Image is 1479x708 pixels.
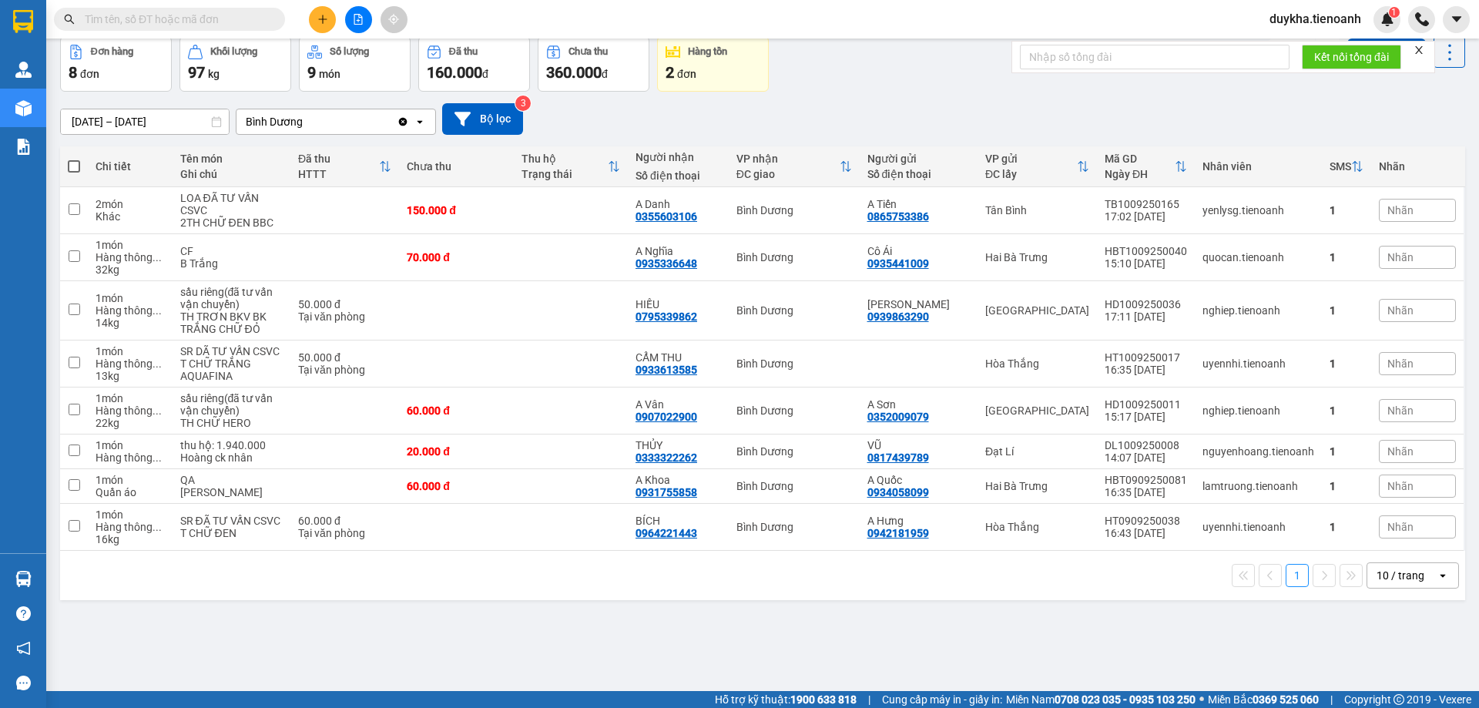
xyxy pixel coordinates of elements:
[96,292,164,304] div: 1 món
[102,29,221,42] span: A Tuấn - 0886301938
[180,192,283,216] div: LOA ĐÃ TƯ VẤN CSVC
[96,417,164,429] div: 22 kg
[1199,696,1204,703] span: ⚪️
[153,357,162,370] span: ...
[298,351,391,364] div: 50.000 đ
[1330,691,1333,708] span: |
[867,168,970,180] div: Số điện thoại
[307,63,316,82] span: 9
[1202,251,1314,263] div: quocan.tienoanh
[736,445,852,458] div: Bình Dương
[153,521,162,533] span: ...
[736,204,852,216] div: Bình Dương
[868,691,870,708] span: |
[867,451,929,464] div: 0817439789
[1393,694,1404,705] span: copyright
[96,198,164,210] div: 2 món
[96,474,164,486] div: 1 món
[736,168,840,180] div: ĐC giao
[299,36,411,92] button: Số lượng9món
[330,46,369,57] div: Số lượng
[636,351,721,364] div: CẨM THU
[985,204,1089,216] div: Tân Bình
[309,6,336,33] button: plus
[736,304,852,317] div: Bình Dương
[96,239,164,251] div: 1 món
[317,14,328,25] span: plus
[867,153,970,165] div: Người gửi
[1208,691,1319,708] span: Miền Bắc
[688,46,727,57] div: Hàng tồn
[345,6,372,33] button: file-add
[1330,445,1363,458] div: 1
[514,146,628,187] th: Toggle SortBy
[1055,693,1196,706] strong: 0708 023 035 - 0935 103 250
[1105,198,1187,210] div: TB1009250165
[196,45,401,58] span: duykha.tienoanh - In:
[153,404,162,417] span: ...
[1443,6,1470,33] button: caret-down
[1202,521,1314,533] div: uyennhi.tienoanh
[1202,445,1314,458] div: nguyenhoang.tienoanh
[1105,351,1187,364] div: HT1009250017
[64,14,75,25] span: search
[985,357,1089,370] div: Hòa Thắng
[636,527,697,539] div: 0964221443
[298,168,379,180] div: HTTT
[1105,168,1175,180] div: Ngày ĐH
[180,168,283,180] div: Ghi chú
[179,36,291,92] button: Khối lượng97kg
[407,204,505,216] div: 150.000 đ
[15,62,32,78] img: warehouse-icon
[1105,257,1187,270] div: 15:10 [DATE]
[96,486,164,498] div: Quần áo
[180,474,283,486] div: QA
[677,68,696,80] span: đơn
[1105,515,1187,527] div: HT0909250038
[1097,146,1195,187] th: Toggle SortBy
[736,480,852,492] div: Bình Dương
[985,168,1077,180] div: ĐC lấy
[1202,204,1314,216] div: yenlysg.tienoanh
[8,114,404,155] span: [GEOGRAPHIC_DATA]
[246,114,303,129] div: Bình Dương
[1415,12,1429,26] img: phone-icon
[1020,45,1290,69] input: Nhập số tổng đài
[180,245,283,257] div: CF
[515,96,531,111] sup: 3
[1391,7,1397,18] span: 1
[180,439,283,451] div: thu hộ: 1.940.000
[1105,310,1187,323] div: 17:11 [DATE]
[867,257,929,270] div: 0935441009
[414,116,426,128] svg: open
[96,345,164,357] div: 1 món
[1105,153,1175,165] div: Mã GD
[96,304,164,317] div: Hàng thông thường
[666,63,674,82] span: 2
[298,153,379,165] div: Đã thu
[636,310,697,323] div: 0795339862
[985,480,1089,492] div: Hai Bà Trưng
[353,14,364,25] span: file-add
[130,8,209,25] span: Bình Dương
[407,251,505,263] div: 70.000 đ
[153,251,162,263] span: ...
[1105,398,1187,411] div: HD1009250011
[1257,9,1373,29] span: duykha.tienoanh
[180,486,283,498] div: Vali Xanh
[180,515,283,527] div: SR ĐÃ TƯ VẤN CSVC
[153,451,162,464] span: ...
[1437,569,1449,582] svg: open
[210,46,257,57] div: Khối lượng
[180,417,283,429] div: TH CHỮ HERO
[729,146,860,187] th: Toggle SortBy
[867,310,929,323] div: 0939863290
[1379,160,1456,173] div: Nhãn
[715,691,857,708] span: Hỗ trợ kỹ thuật:
[985,404,1089,417] div: [GEOGRAPHIC_DATA]
[16,676,31,690] span: message
[180,310,283,335] div: TH TRƠN BKV BK TRẮNG CHỮ ĐỎ
[636,451,697,464] div: 0333322262
[1202,304,1314,317] div: nghiep.tienoanh
[602,68,608,80] span: đ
